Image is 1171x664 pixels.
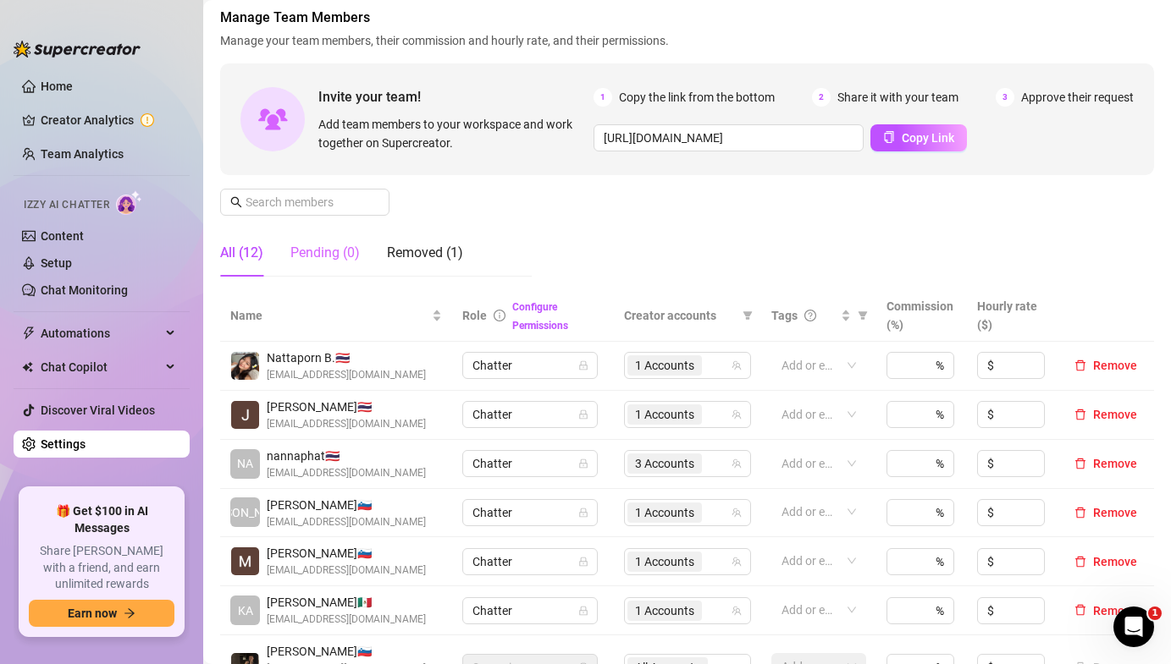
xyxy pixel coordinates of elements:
span: [EMAIL_ADDRESS][DOMAIN_NAME] [267,367,426,383]
img: Nattaporn Boonwit [231,352,259,380]
span: [PERSON_NAME] 🇸🇮 [267,544,426,562]
span: Chatter [472,451,588,476]
span: 1 Accounts [627,404,702,425]
span: delete [1074,458,1086,469]
span: filter [858,310,868,321]
span: [PERSON_NAME] 🇲🇽 [267,593,426,612]
div: All (12) [220,243,263,263]
button: Remove [1068,552,1144,572]
a: Home [41,80,73,93]
img: Maša Kapl [231,547,259,575]
span: Share it with your team [837,88,958,107]
span: lock [578,458,588,469]
span: Manage your team members, their commission and hourly rate, and their permissions. [220,31,1154,50]
span: Share [PERSON_NAME] with a friend, and earn unlimited rewards [29,543,174,593]
span: copy [883,131,895,143]
span: Chatter [472,500,588,525]
button: Remove [1068,355,1144,376]
span: 3 [996,88,1014,107]
span: thunderbolt [22,327,36,340]
span: [EMAIL_ADDRESS][DOMAIN_NAME] [267,612,426,628]
span: 1 Accounts [635,503,694,522]
span: Chat Copilot [41,354,161,381]
span: [EMAIL_ADDRESS][DOMAIN_NAME] [267,416,426,432]
span: [EMAIL_ADDRESS][DOMAIN_NAME] [267,465,426,481]
span: Remove [1093,457,1137,470]
span: [PERSON_NAME] [200,503,290,522]
div: Pending (0) [290,243,360,263]
button: Copy Link [870,124,967,151]
span: Remove [1093,555,1137,568]
span: 1 Accounts [635,356,694,375]
a: Team Analytics [41,147,124,161]
span: team [732,409,742,420]
img: AI Chatter [116,190,142,215]
span: filter [739,303,756,328]
span: 🎁 Get $100 in AI Messages [29,503,174,536]
span: Remove [1093,506,1137,519]
span: filter [743,310,753,321]
span: delete [1074,507,1086,519]
div: Removed (1) [387,243,463,263]
span: question-circle [804,310,816,321]
span: lock [578,557,588,567]
span: team [732,557,742,567]
span: delete [1074,359,1086,371]
span: delete [1074,556,1086,568]
span: 2 [812,88,831,107]
span: Role [462,309,487,322]
span: arrow-right [124,607,135,619]
button: Remove [1068,453,1144,474]
span: Name [230,306,428,325]
span: 1 [1148,606,1162,620]
span: Earn now [68,606,117,620]
span: Copy the link from the bottom [619,88,775,107]
a: Chat Monitoring [41,283,128,297]
a: Setup [41,256,72,270]
span: [PERSON_NAME] 🇹🇭 [267,398,426,416]
span: [EMAIL_ADDRESS][DOMAIN_NAME] [267,514,426,530]
a: Content [41,229,84,243]
span: 1 Accounts [635,601,694,620]
span: Manage Team Members [220,8,1154,28]
input: Search members [246,193,366,211]
span: info-circle [494,310,505,321]
span: lock [578,606,588,616]
a: Configure Permissions [512,301,568,332]
a: Discover Viral Videos [41,403,155,417]
span: Remove [1093,359,1137,372]
span: [PERSON_NAME] 🇸🇮 [267,642,442,661]
span: 1 Accounts [627,552,702,572]
span: 3 Accounts [635,454,694,473]
span: Copy Link [902,131,954,145]
span: 1 Accounts [635,552,694,571]
span: Chatter [472,598,588,623]
span: 1 Accounts [627,355,702,376]
span: Add team members to your workspace and work together on Supercreator. [318,115,587,152]
a: Settings [41,437,86,451]
span: [PERSON_NAME] 🇸🇮 [267,496,426,514]
span: Tags [771,306,798,325]
span: Izzy AI Chatter [24,197,109,213]
span: 1 Accounts [627,601,702,621]
span: team [732,458,742,469]
span: team [732,508,742,518]
span: Chatter [472,353,588,378]
span: Remove [1093,604,1137,617]
span: Approve their request [1021,88,1134,107]
span: delete [1074,604,1086,616]
span: search [230,196,242,208]
th: Name [220,290,452,342]
span: filter [854,303,871,328]
span: lock [578,360,588,370]
button: Remove [1068,502,1144,523]
iframe: Intercom live chat [1113,606,1154,647]
th: Hourly rate ($) [967,290,1058,342]
span: NA [237,454,253,473]
a: Creator Analytics exclamation-circle [41,107,176,134]
button: Remove [1068,601,1144,621]
span: delete [1074,409,1086,420]
button: Remove [1068,404,1144,425]
img: Chat Copilot [22,361,33,373]
span: 1 Accounts [627,502,702,523]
